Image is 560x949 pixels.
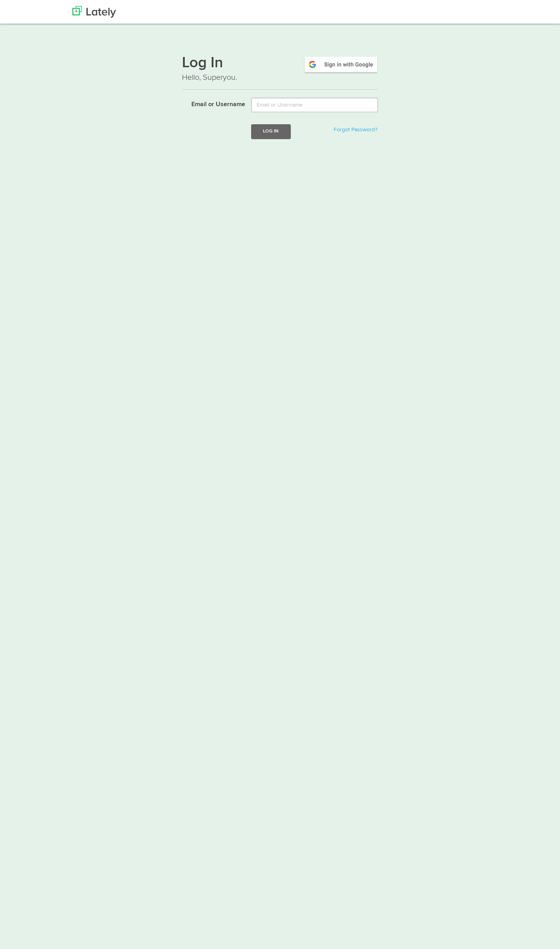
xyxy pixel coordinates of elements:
[251,97,378,112] input: Email or Username
[182,55,378,72] h1: Log In
[334,127,377,132] a: Forgot Password?
[176,97,246,109] label: Email or Username
[182,72,378,83] p: Hello, Superyou.
[251,124,290,139] button: Log In
[303,55,378,74] img: google-signin.png
[72,6,116,18] img: Lately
